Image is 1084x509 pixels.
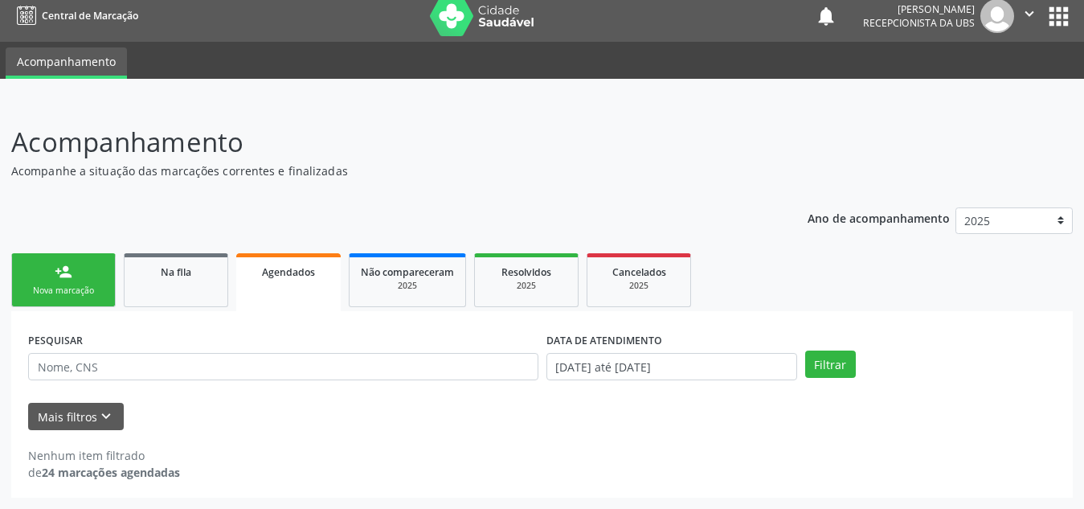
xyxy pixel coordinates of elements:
div: 2025 [599,280,679,292]
a: Acompanhamento [6,47,127,79]
label: DATA DE ATENDIMENTO [546,328,662,353]
i:  [1021,5,1038,23]
strong: 24 marcações agendadas [42,465,180,480]
div: person_add [55,263,72,281]
button: Mais filtroskeyboard_arrow_down [28,403,124,431]
div: 2025 [486,280,567,292]
p: Acompanhe a situação das marcações correntes e finalizadas [11,162,755,179]
label: PESQUISAR [28,328,83,353]
span: Agendados [262,265,315,279]
span: Na fila [161,265,191,279]
input: Nome, CNS [28,353,538,380]
span: Resolvidos [501,265,551,279]
span: Central de Marcação [42,9,138,23]
span: Cancelados [612,265,666,279]
div: Nova marcação [23,285,104,297]
input: Selecione um intervalo [546,353,797,380]
button: notifications [815,5,837,27]
span: Não compareceram [361,265,454,279]
div: 2025 [361,280,454,292]
button: apps [1045,2,1073,31]
i: keyboard_arrow_down [97,408,115,425]
p: Ano de acompanhamento [808,207,950,228]
p: Acompanhamento [11,122,755,162]
a: Central de Marcação [11,2,138,29]
button: Filtrar [805,351,856,378]
div: de [28,464,180,481]
span: Recepcionista da UBS [863,16,975,30]
div: Nenhum item filtrado [28,447,180,464]
div: [PERSON_NAME] [863,2,975,16]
